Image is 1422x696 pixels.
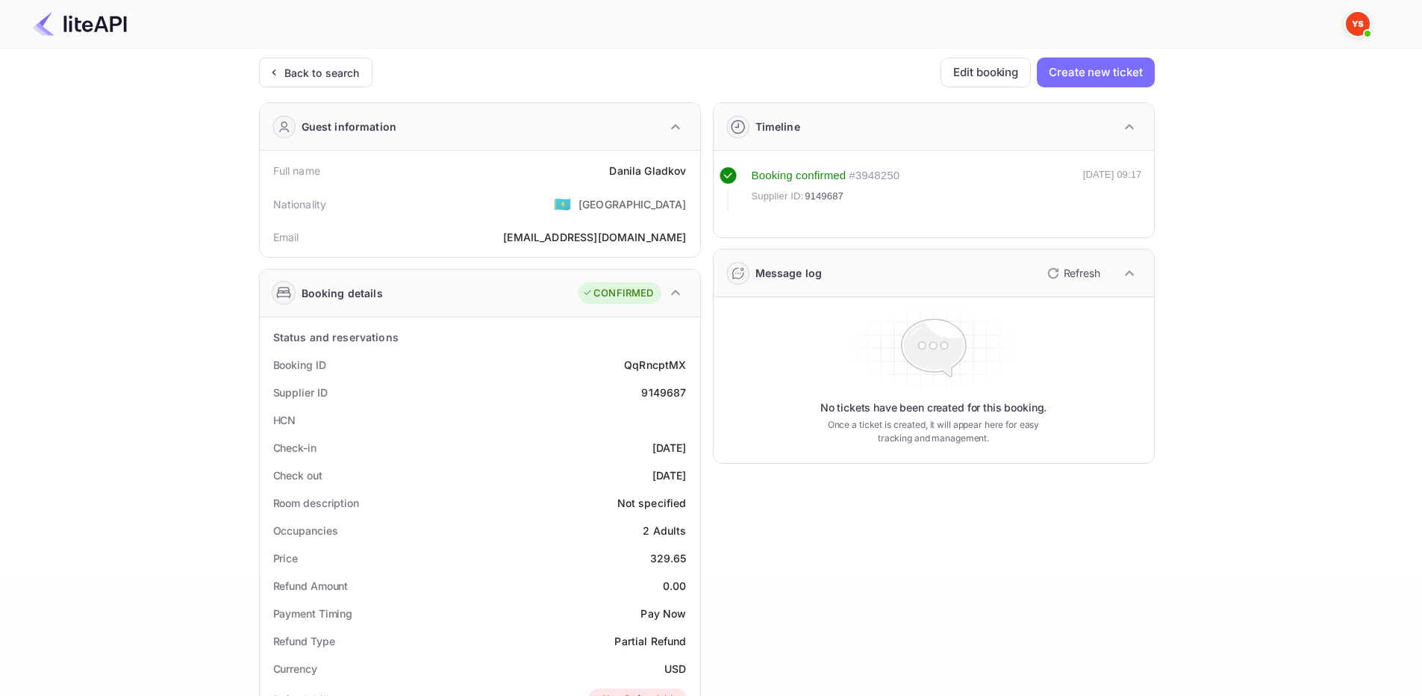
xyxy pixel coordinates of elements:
div: [GEOGRAPHIC_DATA] [579,196,687,212]
div: CONFIRMED [582,286,653,301]
img: Yandex Support [1346,12,1370,36]
div: 9149687 [641,385,686,400]
div: 0.00 [663,578,687,594]
div: Pay Now [640,606,686,621]
div: Supplier ID [273,385,328,400]
p: No tickets have been created for this booking. [820,400,1047,415]
div: Booking confirmed [752,167,846,184]
div: 329.65 [650,550,687,566]
div: Timeline [755,119,800,134]
div: HCN [273,412,296,428]
div: Price [273,550,299,566]
button: Edit booking [941,58,1031,87]
div: [DATE] [652,440,687,456]
div: QqRncptMX [624,357,686,373]
button: Create new ticket [1037,58,1154,87]
div: Danila Gladkov [609,163,686,178]
div: Nationality [273,196,327,212]
p: Once a ticket is created, it will appear here for easy tracking and management. [816,418,1052,445]
img: LiteAPI Logo [33,12,127,36]
div: Full name [273,163,320,178]
div: Refund Amount [273,578,349,594]
div: Status and reservations [273,329,399,345]
button: Refresh [1038,261,1106,285]
div: [DATE] 09:17 [1083,167,1142,211]
div: Check-in [273,440,316,456]
span: 9149687 [805,189,843,204]
div: Room description [273,495,359,511]
div: Message log [755,265,823,281]
div: [EMAIL_ADDRESS][DOMAIN_NAME] [503,229,686,245]
div: Occupancies [273,523,338,538]
div: USD [664,661,686,677]
div: Refund Type [273,633,335,649]
div: Guest information [302,119,397,134]
div: Back to search [284,65,360,81]
span: United States [554,190,571,217]
div: Not specified [617,495,687,511]
div: Currency [273,661,317,677]
div: # 3948250 [849,167,899,184]
div: Booking details [302,285,383,301]
span: Supplier ID: [752,189,804,204]
div: Payment Timing [273,606,353,621]
div: Check out [273,467,322,483]
div: Booking ID [273,357,326,373]
div: 2 Adults [643,523,686,538]
div: Partial Refund [614,633,686,649]
p: Refresh [1064,265,1100,281]
div: [DATE] [652,467,687,483]
div: Email [273,229,299,245]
